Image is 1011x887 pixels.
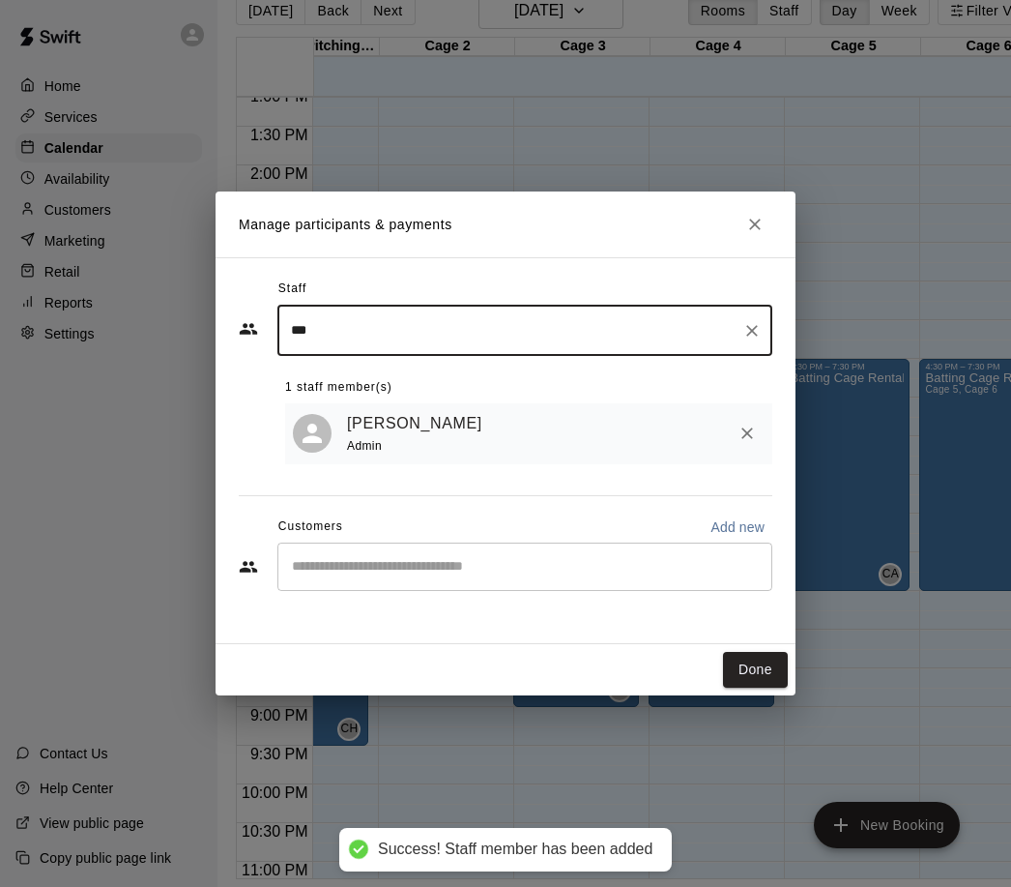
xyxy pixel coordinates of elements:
[738,317,765,344] button: Clear
[737,207,772,242] button: Close
[278,274,306,305] span: Staff
[730,416,765,451] button: Remove
[710,517,765,537] p: Add new
[278,512,343,543] span: Customers
[277,543,772,591] div: Start typing to search customers...
[239,215,452,235] p: Manage participants & payments
[285,372,392,403] span: 1 staff member(s)
[378,840,652,860] div: Success! Staff member has been added
[723,652,788,688] button: Done
[293,414,332,453] div: Jonathan Arias
[703,512,772,543] button: Add new
[347,411,482,436] a: [PERSON_NAME]
[277,305,772,356] div: Search staff
[239,557,258,577] svg: Customers
[239,319,258,339] svg: Staff
[347,439,382,453] span: Admin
